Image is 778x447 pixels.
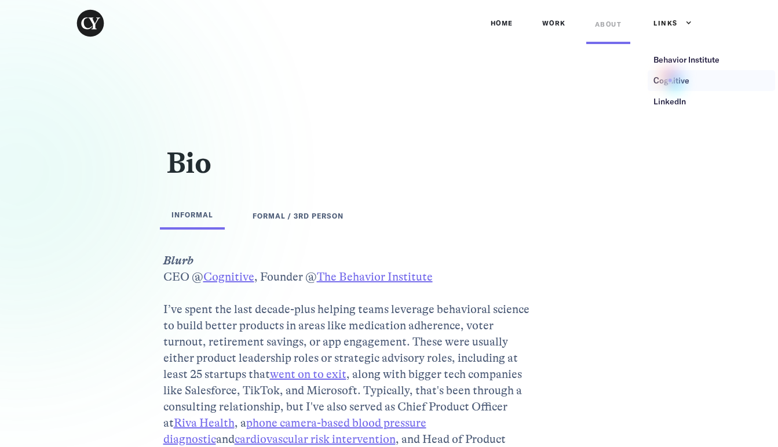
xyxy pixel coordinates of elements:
[642,6,692,41] div: Links
[534,6,575,41] a: Work
[174,416,235,430] a: Riva Health
[653,75,689,86] div: Cognitive
[653,17,678,29] div: Links
[653,96,686,107] div: LinkedIn
[171,209,213,220] div: INFORMAL
[648,91,775,112] a: LinkedIn
[586,7,631,44] a: ABOUT
[253,210,344,221] div: FORMAL / 3rd PERSON
[74,7,121,39] a: home
[163,416,426,446] a: phone camera-based blood pressure diagnostic
[648,70,775,91] a: Cognitive
[203,270,254,284] a: Cognitive
[235,433,396,446] a: cardiovascular risk intervention
[317,270,433,284] a: The Behavior Institute‍
[482,6,522,41] a: Home
[163,253,534,269] em: Blurb
[648,49,775,70] a: Behavior Institute
[270,368,346,381] a: went on to exit
[653,54,719,66] div: Behavior Institute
